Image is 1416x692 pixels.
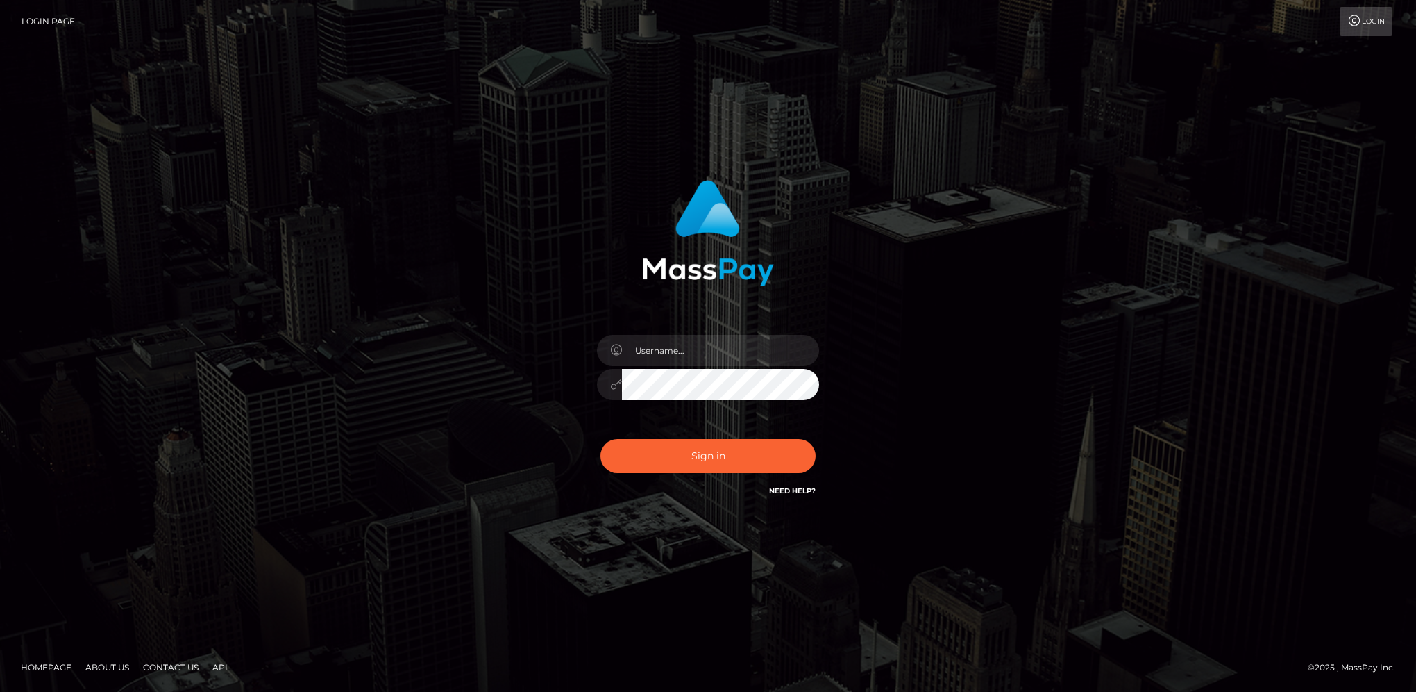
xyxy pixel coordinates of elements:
[137,657,204,678] a: Contact Us
[207,657,233,678] a: API
[600,439,816,473] button: Sign in
[769,486,816,495] a: Need Help?
[642,180,774,286] img: MassPay Login
[1308,660,1406,675] div: © 2025 , MassPay Inc.
[1340,7,1392,36] a: Login
[15,657,77,678] a: Homepage
[80,657,135,678] a: About Us
[22,7,75,36] a: Login Page
[622,335,819,366] input: Username...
